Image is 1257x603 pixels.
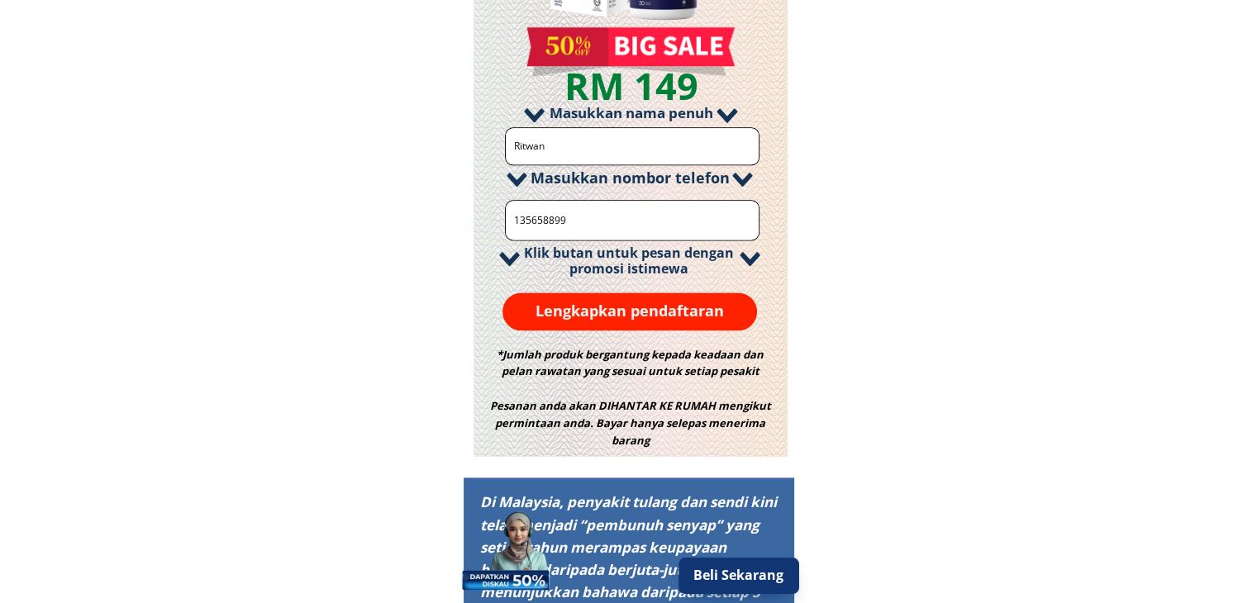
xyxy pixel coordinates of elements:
h3: Masukkan nama penuh [507,102,755,124]
h3: *Jumlah produk bergantung kepada keadaan dan pelan rawatan yang sesuai untuk setiap pesakit Pesan... [484,346,776,449]
input: Nama penuh [510,128,755,164]
h3: RM 149 [521,56,740,116]
input: Nombor telefon [510,201,755,240]
p: Lengkapkan pendaftaran [502,292,758,330]
p: Beli Sekarang [678,558,799,594]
